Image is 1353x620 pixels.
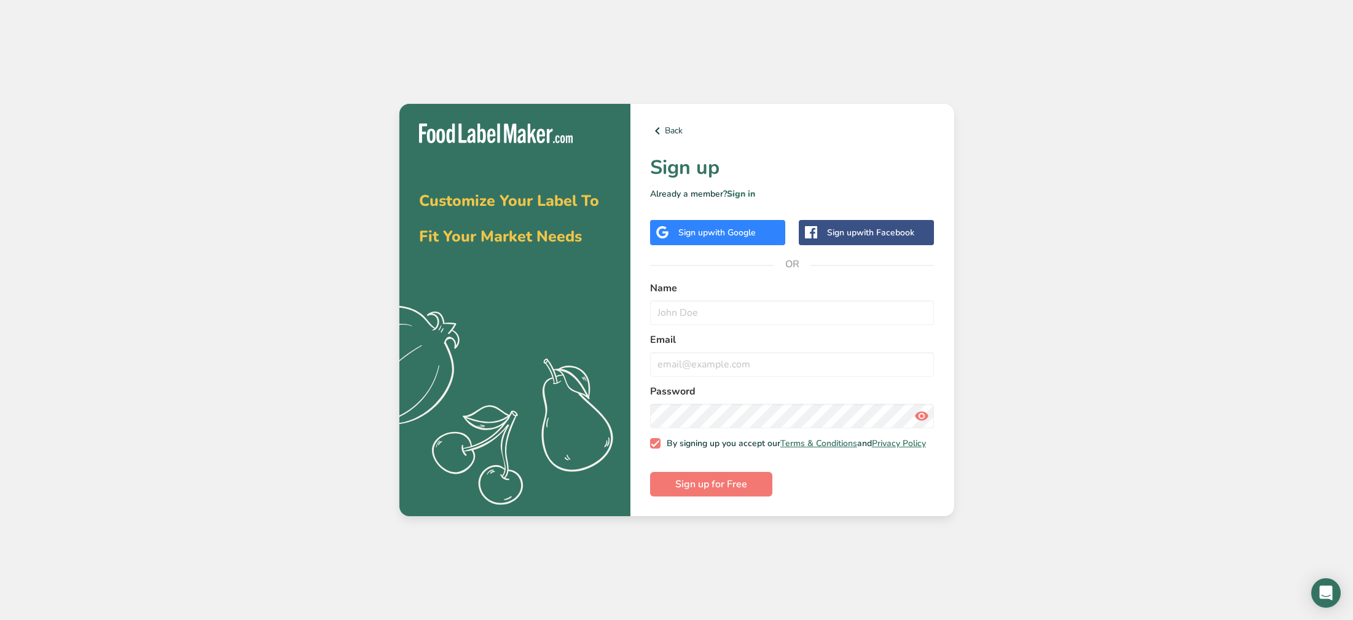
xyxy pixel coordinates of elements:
span: with Facebook [857,227,914,238]
label: Password [650,384,935,399]
label: Email [650,332,935,347]
a: Sign in [727,188,755,200]
label: Name [650,281,935,296]
div: Sign up [827,226,914,239]
img: Food Label Maker [419,124,573,144]
span: Sign up for Free [675,477,747,492]
p: Already a member? [650,187,935,200]
a: Privacy Policy [872,438,926,449]
div: Sign up [678,226,756,239]
span: By signing up you accept our and [661,438,926,449]
input: email@example.com [650,352,935,377]
span: Customize Your Label To Fit Your Market Needs [419,190,599,247]
a: Terms & Conditions [780,438,857,449]
span: OR [774,246,810,283]
input: John Doe [650,300,935,325]
span: with Google [708,227,756,238]
button: Sign up for Free [650,472,772,496]
a: Back [650,124,935,138]
h1: Sign up [650,153,935,182]
div: Open Intercom Messenger [1311,578,1341,608]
